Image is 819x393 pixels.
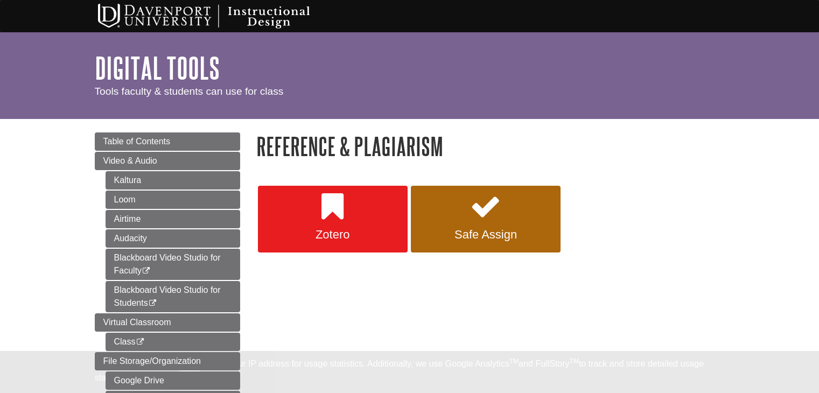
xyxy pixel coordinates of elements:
a: Safe Assign [411,186,561,252]
i: This link opens in a new window [142,268,151,275]
a: Table of Contents [95,132,240,151]
span: Zotero [266,228,400,242]
h1: Reference & Plagiarism [256,132,725,160]
i: This link opens in a new window [136,339,145,346]
span: Safe Assign [419,228,552,242]
a: Class [106,333,240,351]
a: Google Drive [106,371,240,390]
i: This link opens in a new window [148,300,157,307]
a: File Storage/Organization [95,352,240,370]
span: Virtual Classroom [103,318,171,327]
a: Loom [106,191,240,209]
img: Davenport University Instructional Design [89,3,348,30]
sup: TM [509,357,519,365]
a: Blackboard Video Studio for Students [106,281,240,312]
span: File Storage/Organization [103,356,201,366]
a: Airtime [106,210,240,228]
div: This site uses cookies and records your IP address for usage statistics. Additionally, we use Goo... [95,357,725,387]
span: Table of Contents [103,137,171,146]
sup: TM [570,357,579,365]
a: Audacity [106,229,240,248]
a: Blackboard Video Studio for Faculty [106,249,240,280]
a: Digital Tools [95,51,220,85]
span: Video & Audio [103,156,157,165]
a: Kaltura [106,171,240,190]
a: Virtual Classroom [95,313,240,332]
a: Video & Audio [95,152,240,170]
span: Tools faculty & students can use for class [95,86,284,97]
a: Zotero [258,186,408,252]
